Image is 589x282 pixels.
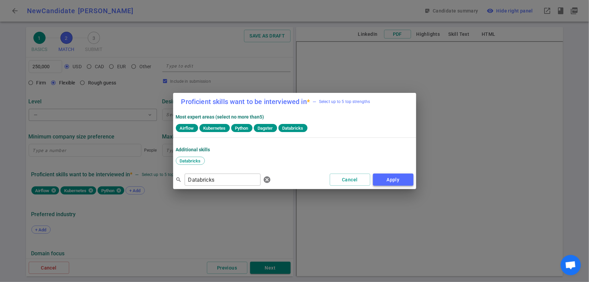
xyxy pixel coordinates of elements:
[313,98,370,105] span: Select up to 5 top strengths
[313,98,316,105] div: —
[280,126,306,131] span: Databricks
[233,126,251,131] span: Python
[185,174,261,185] input: Separate search terms by comma or space
[181,98,310,105] label: Proficient skills want to be interviewed in
[373,174,413,186] button: Apply
[201,126,229,131] span: Kubernetes
[177,126,197,131] span: Airflow
[178,158,203,163] span: Databricks
[255,126,276,131] span: Dagster
[176,147,210,152] strong: Additional Skills
[176,114,264,120] strong: Most expert areas (select no more than 5 )
[176,177,182,183] span: search
[330,174,370,186] button: Cancel
[263,176,271,184] span: cancel
[561,255,581,275] div: Open chat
